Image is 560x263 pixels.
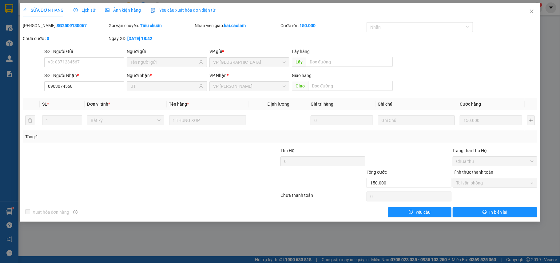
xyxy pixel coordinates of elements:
div: SĐT Người Gửi [44,48,125,55]
span: SL [42,102,47,107]
span: Giá trị hàng [311,102,333,107]
span: Tổng cước [367,170,387,175]
span: Chưa thu [456,157,534,166]
input: Tên người nhận [130,83,198,90]
img: icon [151,8,156,13]
span: edit [23,8,27,12]
b: [DOMAIN_NAME] [52,23,85,28]
button: exclamation-circleYêu cầu [388,207,451,217]
span: Yêu cầu [415,209,431,216]
div: VP gửi [209,48,290,55]
div: Gói vận chuyển: [109,22,193,29]
span: Bất kỳ [91,116,161,125]
b: 150.000 [300,23,316,28]
b: [DATE] 18:42 [127,36,152,41]
span: Lịch sử [73,8,95,13]
input: 0 [460,115,522,125]
span: Ảnh kiện hàng [105,8,141,13]
span: Yêu cầu xuất hóa đơn điện tử [151,8,216,13]
span: VP Sài Gòn [213,58,286,67]
span: picture [105,8,109,12]
span: printer [483,210,487,215]
div: Người nhận [127,72,207,79]
button: plus [527,115,535,125]
input: Ghi Chú [378,115,455,125]
b: SG2509130067 [57,23,87,28]
button: Close [523,3,540,20]
span: Giao [292,81,308,91]
b: 0 [47,36,49,41]
span: close [529,9,534,14]
div: Nhân viên giao: [195,22,280,29]
span: VP Phan Thiết [213,82,286,91]
input: Dọc đường [308,81,393,91]
div: SĐT Người Nhận [44,72,125,79]
div: Chưa thanh toán [280,192,366,203]
button: printerIn biên lai [453,207,538,217]
b: [PERSON_NAME] [8,40,35,69]
span: VP Nhận [209,73,227,78]
div: Cước rồi : [280,22,365,29]
div: [PERSON_NAME]: [23,22,108,29]
span: Lấy [292,57,306,67]
input: Tên người gửi [130,59,198,66]
span: info-circle [73,210,77,214]
b: BIÊN NHẬN GỬI HÀNG HÓA [40,9,59,59]
span: SỬA ĐƠN HÀNG [23,8,64,13]
span: user [199,60,203,64]
span: Thu Hộ [280,148,295,153]
span: Tên hàng [169,102,189,107]
b: hai.caolam [224,23,246,28]
span: clock-circle [73,8,78,12]
label: Hình thức thanh toán [453,170,494,175]
input: VD: Bàn, Ghế [169,115,246,125]
div: Chưa cước : [23,35,108,42]
span: Lấy hàng [292,49,310,54]
th: Ghi chú [375,98,458,110]
li: (c) 2017 [52,29,85,37]
span: exclamation-circle [409,210,413,215]
input: 0 [311,115,373,125]
div: Người gửi [127,48,207,55]
input: Dọc đường [306,57,393,67]
span: Xuất hóa đơn hàng [30,209,72,216]
span: Tại văn phòng [456,178,534,188]
span: In biên lai [489,209,507,216]
span: Đơn vị tính [87,102,110,107]
span: Cước hàng [460,102,481,107]
div: Tổng: 1 [25,133,216,140]
button: delete [25,115,35,125]
div: Trạng thái Thu Hộ [453,147,538,154]
span: Giao hàng [292,73,312,78]
div: Ngày GD: [109,35,193,42]
span: Định lượng [268,102,289,107]
span: user [199,84,203,88]
img: logo.jpg [67,8,81,22]
b: Tiêu chuẩn [140,23,162,28]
